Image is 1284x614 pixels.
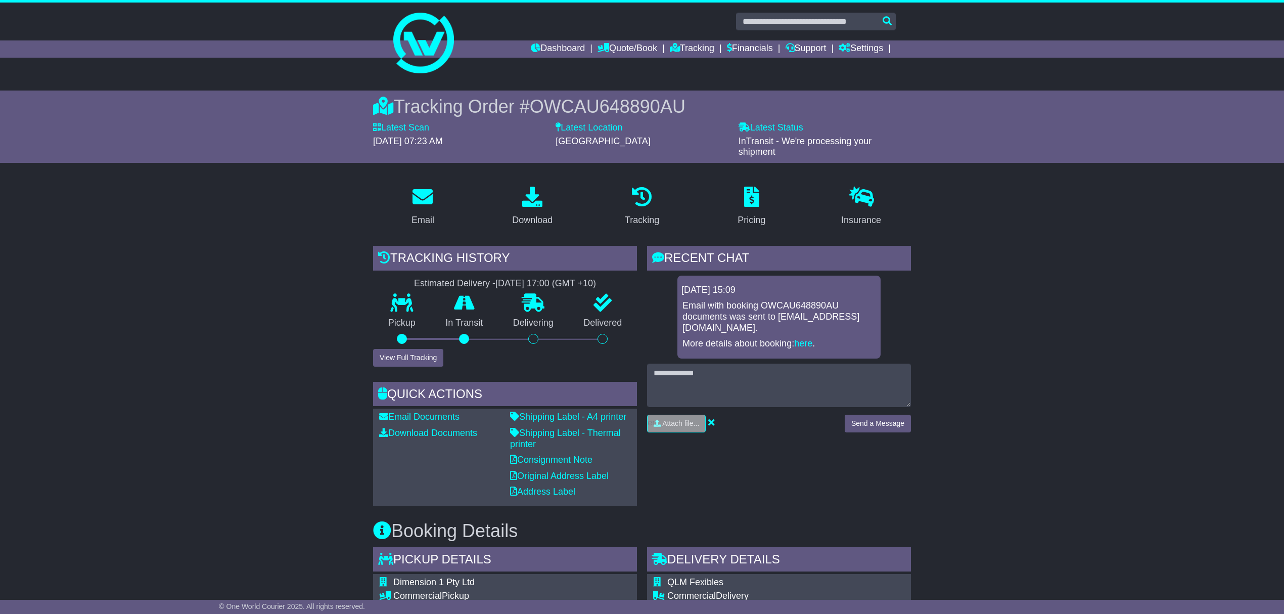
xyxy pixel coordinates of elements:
[841,213,881,227] div: Insurance
[373,349,443,367] button: View Full Tracking
[373,122,429,134] label: Latest Scan
[373,521,911,541] h3: Booking Details
[510,428,621,449] a: Shipping Label - Thermal printer
[845,415,911,432] button: Send a Message
[506,183,559,231] a: Download
[393,591,588,602] div: Pickup
[794,338,812,348] a: here
[739,136,872,157] span: InTransit - We're processing your shipment
[625,213,659,227] div: Tracking
[379,428,477,438] a: Download Documents
[647,547,911,575] div: Delivery Details
[556,136,650,146] span: [GEOGRAPHIC_DATA]
[373,96,911,117] div: Tracking Order #
[731,183,772,231] a: Pricing
[786,40,827,58] a: Support
[727,40,773,58] a: Financials
[667,591,716,601] span: Commercial
[393,577,475,587] span: Dimension 1 Pty Ltd
[373,318,431,329] p: Pickup
[682,300,876,333] p: Email with booking OWCAU648890AU documents was sent to [EMAIL_ADDRESS][DOMAIN_NAME].
[681,285,877,296] div: [DATE] 15:09
[618,183,666,231] a: Tracking
[839,40,883,58] a: Settings
[373,246,637,273] div: Tracking history
[682,338,876,349] p: More details about booking: .
[569,318,637,329] p: Delivered
[379,412,460,422] a: Email Documents
[510,412,626,422] a: Shipping Label - A4 printer
[530,96,685,117] span: OWCAU648890AU
[738,213,765,227] div: Pricing
[670,40,714,58] a: Tracking
[373,547,637,575] div: Pickup Details
[373,136,443,146] span: [DATE] 07:23 AM
[835,183,888,231] a: Insurance
[647,246,911,273] div: RECENT CHAT
[739,122,803,134] label: Latest Status
[667,591,905,602] div: Delivery
[531,40,585,58] a: Dashboard
[373,382,637,409] div: Quick Actions
[510,487,575,497] a: Address Label
[495,278,596,289] div: [DATE] 17:00 (GMT +10)
[556,122,622,134] label: Latest Location
[219,602,365,610] span: © One World Courier 2025. All rights reserved.
[393,591,442,601] span: Commercial
[598,40,657,58] a: Quote/Book
[411,213,434,227] div: Email
[373,278,637,289] div: Estimated Delivery -
[431,318,498,329] p: In Transit
[512,213,553,227] div: Download
[405,183,441,231] a: Email
[510,455,592,465] a: Consignment Note
[498,318,569,329] p: Delivering
[510,471,609,481] a: Original Address Label
[667,577,723,587] span: QLM Fexibles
